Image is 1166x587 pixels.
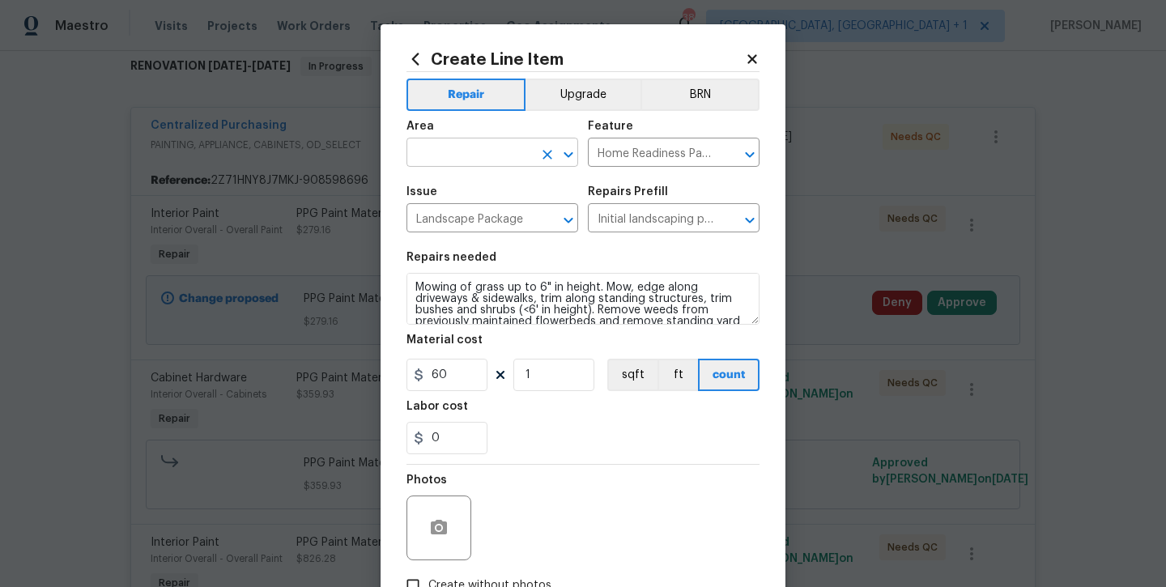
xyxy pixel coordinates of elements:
button: ft [657,359,698,391]
h5: Labor cost [406,401,468,412]
button: Repair [406,79,526,111]
button: Open [738,143,761,166]
button: count [698,359,760,391]
h5: Repairs Prefill [588,186,668,198]
button: sqft [607,359,657,391]
button: Open [738,209,761,232]
h5: Issue [406,186,437,198]
button: Open [557,143,580,166]
h2: Create Line Item [406,50,745,68]
button: Open [557,209,580,232]
button: Upgrade [526,79,641,111]
h5: Material cost [406,334,483,346]
h5: Repairs needed [406,252,496,263]
h5: Feature [588,121,633,132]
button: BRN [640,79,760,111]
textarea: Mowing of grass up to 6" in height. Mow, edge along driveways & sidewalks, trim along standing st... [406,273,760,325]
h5: Photos [406,474,447,486]
h5: Area [406,121,434,132]
button: Clear [536,143,559,166]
